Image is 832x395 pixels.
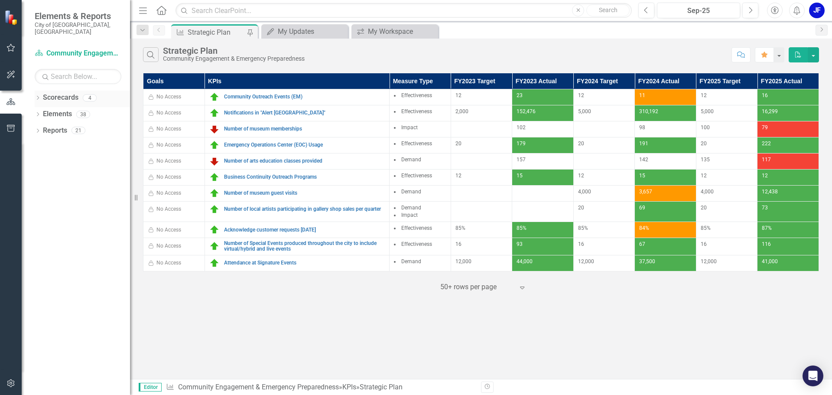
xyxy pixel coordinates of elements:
div: » » [166,382,474,392]
img: On Target [209,172,220,183]
button: JF [809,3,825,18]
span: 16,299 [762,108,778,114]
a: Attendance at Signature Events [224,260,385,266]
span: 222 [762,140,771,147]
span: 4,000 [701,189,714,195]
a: Scorecards [43,93,78,103]
div: 21 [71,127,85,134]
a: Number of local artists participating in gallery shop sales per quarter [224,206,385,212]
span: 135 [701,157,710,163]
td: Double-Click to Edit [390,121,451,137]
span: 12 [578,92,584,98]
button: Sep-25 [657,3,740,18]
small: City of [GEOGRAPHIC_DATA], [GEOGRAPHIC_DATA] [35,21,121,36]
div: No Access [156,242,181,250]
td: Double-Click to Edit [390,105,451,121]
a: Notifications in "Alert [GEOGRAPHIC_DATA]" [224,110,385,116]
span: 85% [455,225,465,231]
span: 142 [639,157,648,163]
span: 69 [639,205,645,211]
td: Double-Click to Edit Right Click for Context Menu [205,170,390,186]
span: 5,000 [701,108,714,114]
td: Double-Click to Edit Right Click for Context Menu [205,105,390,121]
span: Demand [401,189,421,195]
div: Open Intercom Messenger [803,366,823,386]
span: 191 [639,140,648,147]
span: Effectiveness [401,92,432,98]
td: Double-Click to Edit Right Click for Context Menu [205,89,390,105]
span: Effectiveness [401,225,432,231]
span: 79 [762,124,768,131]
span: 15 [517,173,523,179]
div: Strategic Plan [163,46,305,55]
span: 12 [578,173,584,179]
td: Double-Click to Edit [390,89,451,105]
span: 85% [701,225,711,231]
img: On Target [209,108,220,118]
td: Double-Click to Edit Right Click for Context Menu [205,186,390,202]
a: Emergency Operations Center (EOC) Usage [224,142,385,148]
span: 41,000 [762,258,778,264]
span: 20 [578,140,584,147]
span: 16 [701,241,707,247]
span: 117 [762,157,771,163]
td: Double-Click to Edit Right Click for Context Menu [205,222,390,238]
span: 44,000 [517,258,533,264]
td: Double-Click to Edit [390,137,451,153]
img: Below Plan [209,124,220,134]
span: 93 [517,241,523,247]
a: Acknowledge customer requests [DATE] [224,227,385,233]
div: No Access [156,141,181,149]
td: Double-Click to Edit Right Click for Context Menu [205,121,390,137]
img: On Target [209,258,220,268]
a: Community Engagement & Emergency Preparedness [178,383,339,391]
span: 12 [455,92,461,98]
img: On Target [209,92,220,102]
a: KPIs [342,383,356,391]
span: 23 [517,92,523,98]
span: 116 [762,241,771,247]
span: 12 [701,173,707,179]
span: 37,500 [639,258,655,264]
input: Search ClearPoint... [175,3,632,18]
div: No Access [156,173,181,181]
span: 5,000 [578,108,591,114]
button: Search [586,4,630,16]
span: Demand [401,258,421,264]
span: 20 [578,205,584,211]
span: 4,000 [578,189,591,195]
td: Double-Click to Edit Right Click for Context Menu [205,202,390,222]
td: Double-Click to Edit Right Click for Context Menu [205,137,390,153]
a: Number of museum guest visits [224,190,385,196]
div: 4 [83,94,97,101]
span: 102 [517,124,526,131]
span: 157 [517,157,526,163]
img: Below Plan [209,156,220,166]
span: 12 [762,173,768,179]
span: Search [599,7,617,13]
span: 73 [762,205,768,211]
td: Double-Click to Edit Right Click for Context Menu [205,238,390,255]
div: No Access [156,189,181,197]
div: No Access [156,125,181,133]
a: Elements [43,109,72,119]
div: My Updates [278,26,346,37]
span: 20 [701,140,707,147]
div: No Access [156,93,181,101]
span: 179 [517,140,526,147]
span: 84% [639,225,649,231]
div: Strategic Plan [188,27,245,38]
td: Double-Click to Edit [390,186,451,202]
span: Demand [401,157,421,163]
img: On Target [209,204,220,215]
span: 100 [701,124,710,131]
img: On Target [209,225,220,235]
img: On Target [209,140,220,150]
td: Double-Click to Edit Right Click for Context Menu [205,255,390,271]
div: Sep-25 [660,6,737,16]
span: 152,476 [517,108,536,114]
span: Elements & Reports [35,11,121,21]
td: Double-Click to Edit [390,170,451,186]
span: 12,000 [701,258,717,264]
input: Search Below... [35,69,121,84]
